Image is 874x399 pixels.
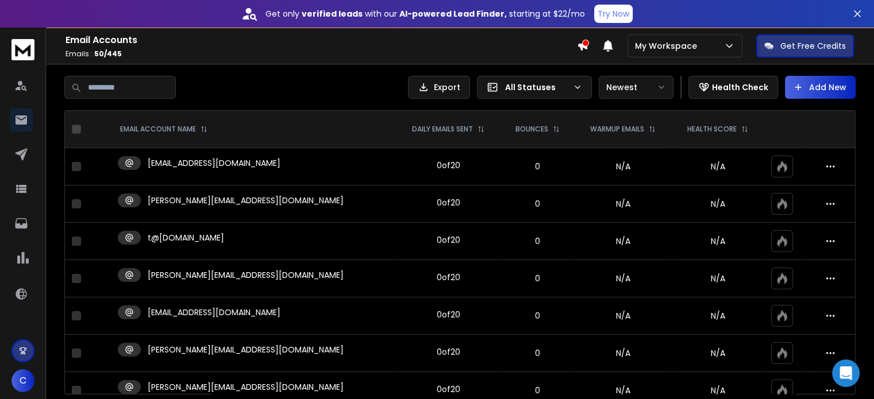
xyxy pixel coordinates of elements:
[508,310,567,321] p: 0
[412,125,473,134] p: DAILY EMAILS SENT
[679,347,757,359] p: N/A
[436,197,460,208] div: 0 of 20
[148,269,344,281] p: [PERSON_NAME][EMAIL_ADDRESS][DOMAIN_NAME]
[574,185,672,223] td: N/A
[436,383,460,395] div: 0 of 20
[408,76,470,99] button: Export
[120,125,207,134] div: EMAIL ACCOUNT NAME
[574,223,672,260] td: N/A
[436,346,460,358] div: 0 of 20
[148,232,224,243] p: t@[DOMAIN_NAME]
[508,198,567,210] p: 0
[756,34,854,57] button: Get Free Credits
[436,160,460,171] div: 0 of 20
[599,76,673,99] button: Newest
[635,40,702,52] p: My Workspace
[712,82,768,93] p: Health Check
[436,272,460,283] div: 0 of 20
[574,260,672,297] td: N/A
[679,273,757,284] p: N/A
[148,344,344,355] p: [PERSON_NAME][EMAIL_ADDRESS][DOMAIN_NAME]
[505,82,568,93] p: All Statuses
[688,76,778,99] button: Health Check
[399,8,507,20] strong: AI-powered Lead Finder,
[11,369,34,392] button: C
[148,381,344,393] p: [PERSON_NAME][EMAIL_ADDRESS][DOMAIN_NAME]
[594,5,633,23] button: Try Now
[780,40,846,52] p: Get Free Credits
[574,335,672,372] td: N/A
[508,161,567,172] p: 0
[508,385,567,396] p: 0
[66,33,577,47] h1: Email Accounts
[508,347,567,359] p: 0
[679,235,757,247] p: N/A
[148,195,344,206] p: [PERSON_NAME][EMAIL_ADDRESS][DOMAIN_NAME]
[785,76,856,99] button: Add New
[148,307,280,318] p: [EMAIL_ADDRESS][DOMAIN_NAME]
[148,157,280,169] p: [EMAIL_ADDRESS][DOMAIN_NAME]
[66,49,577,59] p: Emails :
[94,49,122,59] span: 50 / 445
[687,125,737,134] p: HEALTH SCORE
[11,39,34,60] img: logo
[598,8,629,20] p: Try Now
[574,297,672,335] td: N/A
[679,161,757,172] p: N/A
[508,273,567,284] p: 0
[436,309,460,320] div: 0 of 20
[832,359,860,387] div: Open Intercom Messenger
[590,125,644,134] p: WARMUP EMAILS
[679,385,757,396] p: N/A
[265,8,585,20] p: Get only with our starting at $22/mo
[574,148,672,185] td: N/A
[302,8,363,20] strong: verified leads
[436,234,460,246] div: 0 of 20
[679,310,757,321] p: N/A
[679,198,757,210] p: N/A
[515,125,548,134] p: BOUNCES
[508,235,567,247] p: 0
